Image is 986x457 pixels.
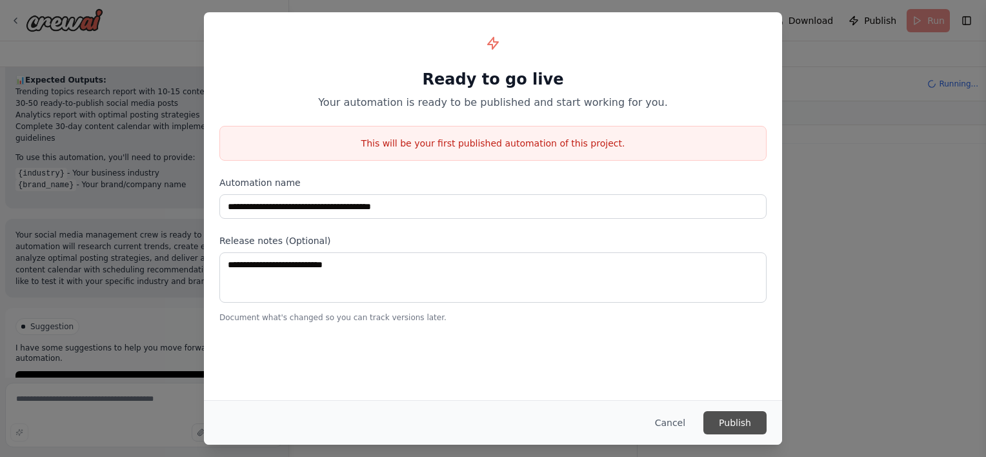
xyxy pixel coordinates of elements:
[219,69,767,90] h1: Ready to go live
[219,176,767,189] label: Automation name
[703,411,767,434] button: Publish
[645,411,696,434] button: Cancel
[219,312,767,323] p: Document what's changed so you can track versions later.
[219,95,767,110] p: Your automation is ready to be published and start working for you.
[219,234,767,247] label: Release notes (Optional)
[220,137,766,150] p: This will be your first published automation of this project.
